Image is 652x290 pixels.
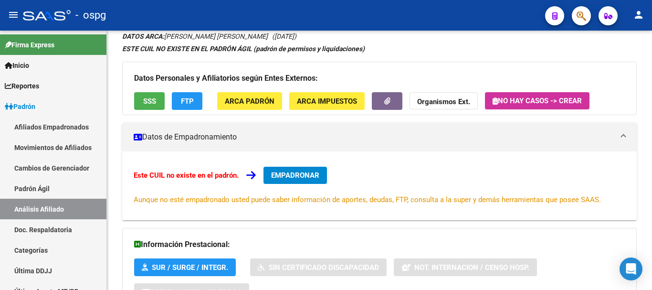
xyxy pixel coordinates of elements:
[5,101,35,112] span: Padrón
[417,97,470,106] strong: Organismos Ext.
[5,81,39,91] span: Reportes
[297,97,357,106] span: ARCA Impuestos
[122,123,637,151] mat-expansion-panel-header: Datos de Empadronamiento
[134,195,601,204] span: Aunque no esté empadronado usted puede saber información de aportes, deudas, FTP, consulta a la s...
[410,92,478,110] button: Organismos Ext.
[122,32,164,40] strong: DATOS ARCA:
[134,72,625,85] h3: Datos Personales y Afiliatorios según Entes Externos:
[5,40,54,50] span: Firma Express
[143,97,156,106] span: SSS
[75,5,106,26] span: - ospg
[122,32,268,40] span: [PERSON_NAME] [PERSON_NAME]
[134,171,239,180] strong: Este CUIL no existe en el padrón.
[620,258,642,280] div: Open Intercom Messenger
[122,151,637,220] div: Datos de Empadronamiento
[217,92,282,110] button: ARCA Padrón
[493,97,582,105] span: No hay casos -> Crear
[225,97,274,106] span: ARCA Padrón
[269,263,379,272] span: Sin Certificado Discapacidad
[485,92,589,109] button: No hay casos -> Crear
[134,132,614,142] mat-panel-title: Datos de Empadronamiento
[8,9,19,21] mat-icon: menu
[414,263,529,272] span: Not. Internacion / Censo Hosp.
[633,9,644,21] mat-icon: person
[152,263,228,272] span: SUR / SURGE / INTEGR.
[134,92,165,110] button: SSS
[134,238,625,251] h3: Información Prestacional:
[263,167,327,184] button: EMPADRONAR
[134,258,236,276] button: SUR / SURGE / INTEGR.
[394,258,537,276] button: Not. Internacion / Censo Hosp.
[122,45,365,53] strong: ESTE CUIL NO EXISTE EN EL PADRÓN ÁGIL (padrón de permisos y liquidaciones)
[172,92,202,110] button: FTP
[271,171,319,180] span: EMPADRONAR
[5,60,29,71] span: Inicio
[289,92,365,110] button: ARCA Impuestos
[250,258,387,276] button: Sin Certificado Discapacidad
[272,32,296,40] span: ([DATE])
[181,97,194,106] span: FTP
